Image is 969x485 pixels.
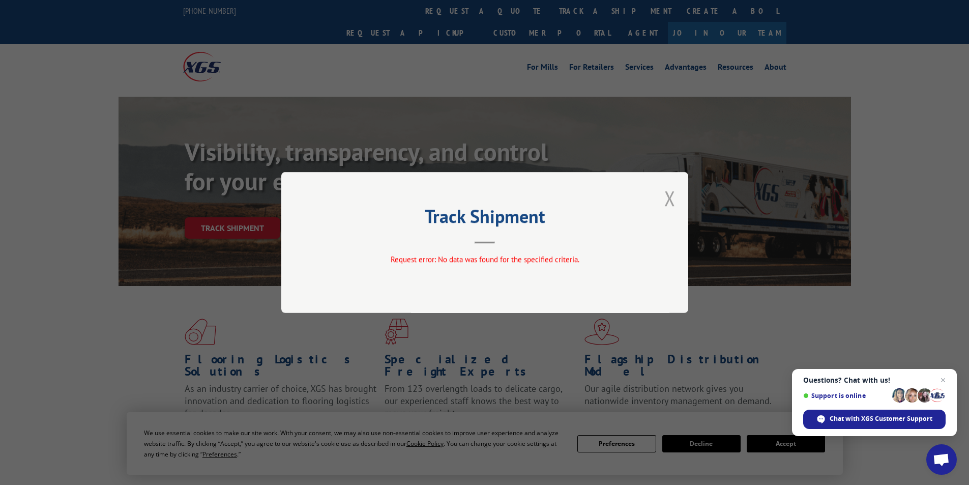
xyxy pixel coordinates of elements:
[664,185,676,212] button: Close modal
[803,410,946,429] div: Chat with XGS Customer Support
[926,444,957,475] div: Open chat
[937,374,949,386] span: Close chat
[803,392,889,400] span: Support is online
[390,254,579,264] span: Request error: No data was found for the specified criteria.
[803,376,946,384] span: Questions? Chat with us!
[830,414,932,423] span: Chat with XGS Customer Support
[332,209,637,229] h2: Track Shipment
